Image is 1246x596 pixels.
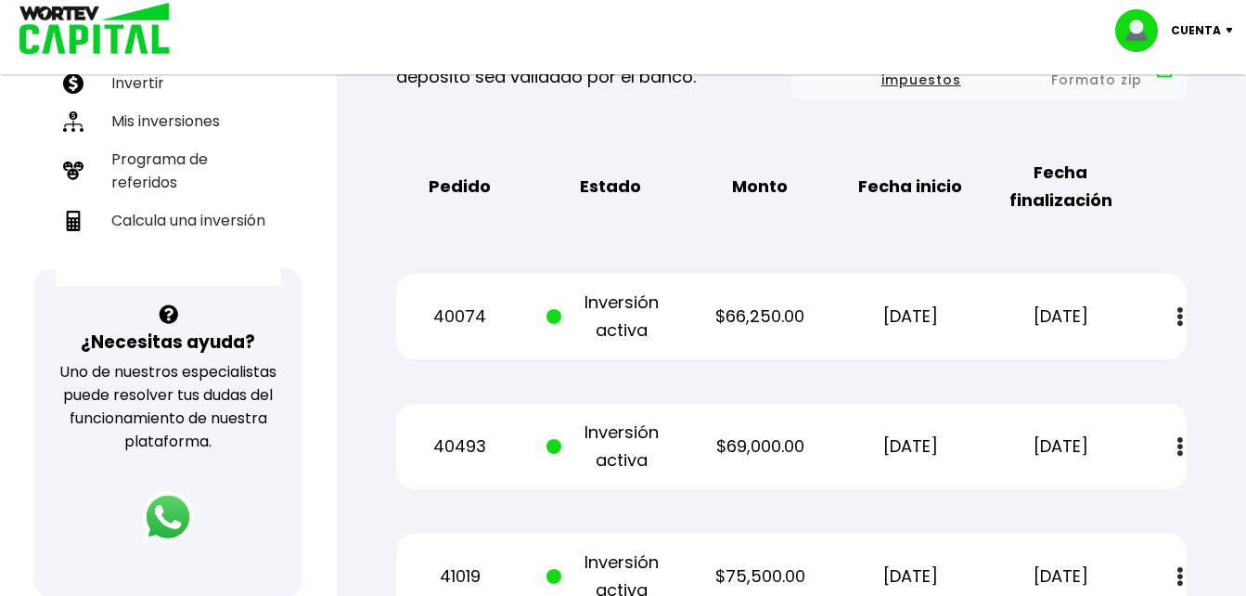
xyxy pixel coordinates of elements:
[1171,17,1221,45] p: Cuenta
[546,289,673,344] p: Inversión activa
[56,14,281,286] ul: Capital
[997,433,1124,460] p: [DATE]
[997,303,1124,330] p: [DATE]
[142,491,194,543] img: logos_whatsapp-icon.242b2217.svg
[396,433,522,460] p: 40493
[58,360,278,453] p: Uno de nuestros especialistas puede resolver tus dudas del funcionamiento de nuestra plataforma.
[56,64,281,102] a: Invertir
[1221,28,1246,33] img: icon-down
[697,433,823,460] p: $69,000.00
[56,140,281,201] a: Programa de referidos
[1115,9,1171,52] img: profile-image
[847,433,973,460] p: [DATE]
[63,73,83,94] img: invertir-icon.b3b967d7.svg
[396,303,522,330] p: 40074
[997,159,1124,214] b: Fecha finalización
[63,211,83,231] img: calculadora-icon.17d418c4.svg
[396,563,522,590] p: 41019
[56,102,281,140] a: Mis inversiones
[546,419,673,474] p: Inversión activa
[858,173,962,201] b: Fecha inicio
[580,173,641,201] b: Estado
[847,563,973,590] p: [DATE]
[697,563,823,590] p: $75,500.00
[56,201,281,240] a: Calcula una inversión
[847,303,973,330] p: [DATE]
[697,303,823,330] p: $66,250.00
[732,173,788,201] b: Monto
[63,161,83,181] img: recomiendanos-icon.9b8e9327.svg
[429,173,491,201] b: Pedido
[997,563,1124,590] p: [DATE]
[81,329,255,356] h3: ¿Necesitas ayuda?
[63,111,83,132] img: inversiones-icon.6695dc30.svg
